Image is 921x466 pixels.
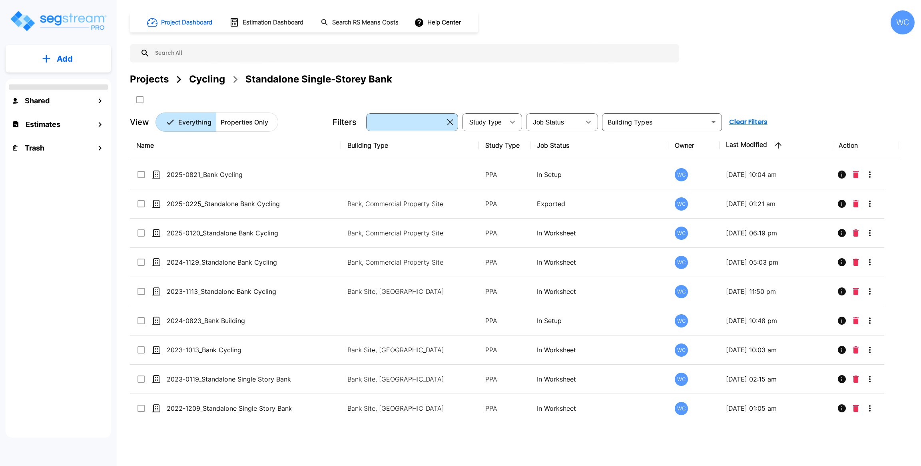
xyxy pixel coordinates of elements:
h1: Estimates [26,119,60,130]
button: Info [834,283,850,299]
div: WC [675,256,688,269]
p: 2024-1129_Standalone Bank Cycling [167,257,291,267]
p: 2025-0225_Standalone Bank Cycling [167,199,291,209]
th: Building Type [341,131,479,160]
button: Info [834,400,850,416]
p: Bank Site, [GEOGRAPHIC_DATA] [347,374,455,384]
button: Delete [850,342,862,358]
div: WC [675,314,688,327]
button: Properties Only [216,112,278,132]
button: Info [834,167,850,183]
p: Filters [333,116,357,128]
div: WC [675,285,688,298]
p: Exported [537,199,662,209]
div: Cycling [189,72,225,86]
p: 2025-0821_Bank Cycling [167,170,291,179]
p: PPA [485,228,524,238]
th: Job Status [530,131,669,160]
button: More-Options [862,254,878,270]
p: [DATE] 10:04 am [726,170,826,179]
button: Project Dashboard [144,14,217,31]
div: WC [675,227,688,240]
div: WC [675,197,688,211]
p: PPA [485,199,524,209]
div: WC [891,10,915,34]
button: Info [834,225,850,241]
button: Delete [850,196,862,212]
p: PPA [485,257,524,267]
span: Job Status [533,119,564,126]
input: Search All [150,44,675,62]
button: More-Options [862,167,878,183]
button: Search RS Means Costs [317,15,403,30]
button: Delete [850,167,862,183]
p: In Worksheet [537,257,662,267]
p: PPA [485,316,524,325]
p: [DATE] 10:03 am [726,345,826,355]
p: Bank Site, [GEOGRAPHIC_DATA] [347,404,455,413]
input: Building Types [604,116,706,128]
p: [DATE] 01:21 am [726,199,826,209]
th: Last Modified [720,131,832,160]
p: 2023-1113_Standalone Bank Cycling [167,287,291,296]
img: Logo [9,10,107,32]
th: Owner [668,131,720,160]
button: More-Options [862,225,878,241]
p: [DATE] 10:48 pm [726,316,826,325]
button: More-Options [862,313,878,329]
button: Delete [850,225,862,241]
p: PPA [485,287,524,296]
h1: Project Dashboard [161,18,212,27]
p: View [130,116,149,128]
p: Bank, Commercial Property Site [347,199,455,209]
p: PPA [485,170,524,179]
p: 2023-0119_Standalone Single Story Bank [167,374,291,384]
p: [DATE] 01:05 am [726,404,826,413]
th: Action [832,131,899,160]
div: Projects [130,72,169,86]
p: In Worksheet [537,228,662,238]
h1: Trash [25,143,44,153]
button: Delete [850,371,862,387]
div: Platform [155,112,278,132]
p: [DATE] 06:19 pm [726,228,826,238]
p: 2024-0823_Bank Building [167,316,291,325]
p: Properties Only [221,117,268,127]
p: Bank Site, [GEOGRAPHIC_DATA] [347,287,455,296]
div: Standalone Single-Storey Bank [245,72,392,86]
button: Help Center [413,15,464,30]
p: [DATE] 02:15 am [726,374,826,384]
button: Delete [850,400,862,416]
button: More-Options [862,283,878,299]
p: PPA [485,404,524,413]
button: Add [6,47,111,70]
button: More-Options [862,371,878,387]
p: 2023-1013_Bank Cycling [167,345,291,355]
div: WC [675,402,688,415]
h1: Shared [25,95,50,106]
p: [DATE] 11:50 pm [726,287,826,296]
button: Delete [850,283,862,299]
button: Everything [155,112,216,132]
button: SelectAll [132,92,148,108]
div: Select [464,111,504,133]
button: More-Options [862,196,878,212]
p: PPA [485,345,524,355]
p: Everything [178,117,211,127]
div: Select [368,111,444,133]
p: Bank Site, [GEOGRAPHIC_DATA] [347,345,455,355]
p: In Worksheet [537,374,662,384]
th: Name [130,131,341,160]
p: Bank, Commercial Property Site [347,257,455,267]
button: Info [834,371,850,387]
button: Info [834,254,850,270]
button: Open [708,116,719,128]
p: In Setup [537,316,662,325]
button: Info [834,313,850,329]
p: In Worksheet [537,345,662,355]
h1: Search RS Means Costs [332,18,399,27]
p: 2022-1209_Standalone Single Story Bank Cycling [167,404,291,413]
div: WC [675,343,688,357]
p: Add [57,53,73,65]
button: Delete [850,254,862,270]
